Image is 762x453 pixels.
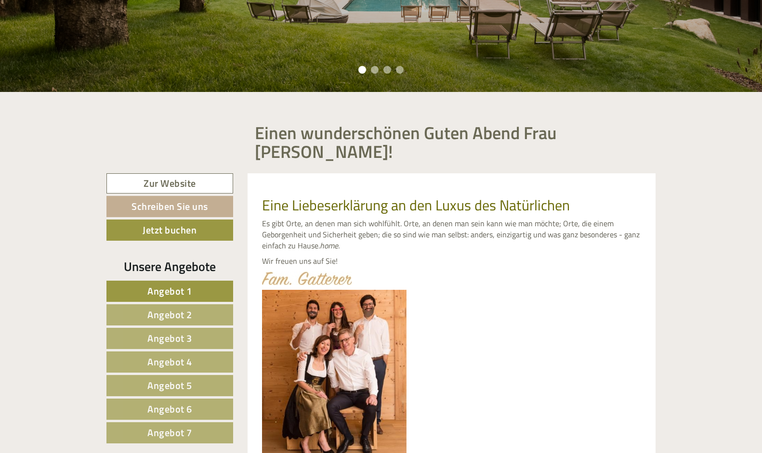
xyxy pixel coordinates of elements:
span: Angebot 4 [147,354,192,369]
span: Angebot 5 [147,378,192,393]
span: Angebot 7 [147,425,192,440]
a: Zur Website [106,173,233,194]
em: home. [320,240,340,251]
span: Angebot 6 [147,401,192,416]
span: Angebot 1 [147,284,192,298]
div: Unsere Angebote [106,258,233,275]
h1: Einen wunderschönen Guten Abend Frau [PERSON_NAME]! [255,123,649,161]
p: Es gibt Orte, an denen man sich wohlfühlt. Orte, an denen man sein kann wie man möchte; Orte, die... [262,218,642,251]
img: image [262,272,352,285]
p: Wir freuen uns auf Sie! [262,256,642,267]
a: Jetzt buchen [106,220,233,241]
span: Eine Liebeserklärung an den Luxus des Natürlichen [262,194,570,216]
a: Schreiben Sie uns [106,196,233,217]
span: Angebot 2 [147,307,192,322]
span: Angebot 3 [147,331,192,346]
